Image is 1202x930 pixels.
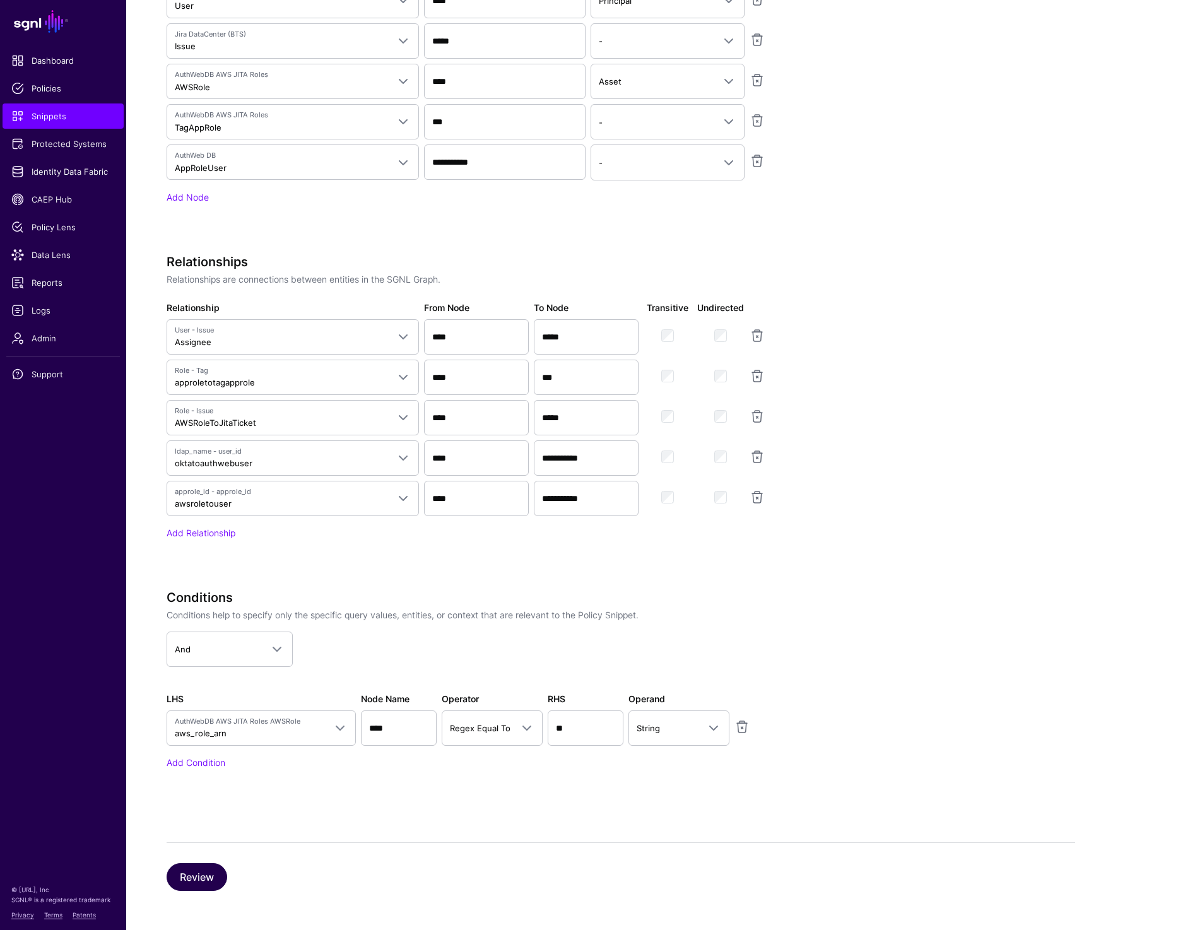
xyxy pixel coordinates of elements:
span: approletotagapprole [175,377,255,387]
span: Assignee [175,337,211,347]
span: Reports [11,276,115,289]
a: Data Lens [3,242,124,268]
span: TagAppRole [175,122,221,132]
span: AWSRole [175,82,210,92]
a: Protected Systems [3,131,124,156]
span: And [175,644,191,654]
a: Patents [73,911,96,919]
span: User - Issue [175,325,388,336]
span: Role - Issue [175,406,388,416]
span: approle_id - approle_id [175,486,388,497]
span: AuthWebDB AWS JITA Roles [175,110,388,121]
a: Add Relationship [167,527,235,538]
a: Snippets [3,103,124,129]
span: Jira DataCenter (BTS) [175,29,388,40]
a: Identity Data Fabric [3,159,124,184]
a: Privacy [11,911,34,919]
label: Undirected [697,301,744,314]
span: ldap_name - user_id [175,446,388,457]
span: AuthWebDB AWS JITA Roles AWSRole [175,716,325,727]
span: AWSRoleToJitaTicket [175,418,256,428]
span: Dashboard [11,54,115,67]
span: Identity Data Fabric [11,165,115,178]
a: Add Node [167,192,209,203]
span: Logs [11,304,115,317]
label: Operator [442,692,479,705]
span: Regex Equal To [450,723,510,733]
span: - [599,36,603,46]
a: Policies [3,76,124,101]
span: Data Lens [11,249,115,261]
span: - [599,117,603,127]
a: SGNL [8,8,119,35]
h3: Conditions [167,590,798,605]
span: AppRoleUser [175,163,227,173]
label: Transitive [647,301,688,314]
a: Terms [44,911,62,919]
label: Node Name [361,692,410,705]
a: Add Condition [167,757,225,768]
label: RHS [548,692,565,705]
span: aws_role_arn [175,728,227,738]
a: Logs [3,298,124,323]
a: Dashboard [3,48,124,73]
label: Operand [628,692,665,705]
span: Policies [11,82,115,95]
span: Role - Tag [175,365,388,376]
label: Relationship [167,301,220,314]
span: String [637,723,660,733]
span: CAEP Hub [11,193,115,206]
span: awsroletouser [175,498,232,509]
label: LHS [167,692,184,705]
a: Reports [3,270,124,295]
span: - [599,158,603,168]
span: Policy Lens [11,221,115,233]
a: CAEP Hub [3,187,124,212]
a: Admin [3,326,124,351]
span: Support [11,368,115,380]
label: To Node [534,301,569,314]
p: SGNL® is a registered trademark [11,895,115,905]
button: Review [167,863,227,891]
span: Snippets [11,110,115,122]
a: Policy Lens [3,215,124,240]
span: Asset [599,76,622,86]
p: Relationships are connections between entities in the SGNL Graph. [167,273,798,286]
span: User [175,1,194,11]
span: Protected Systems [11,138,115,150]
h3: Relationships [167,254,798,269]
span: Issue [175,41,196,51]
span: AuthWeb DB [175,150,388,161]
span: Admin [11,332,115,344]
p: © [URL], Inc [11,885,115,895]
label: From Node [424,301,469,314]
span: AuthWebDB AWS JITA Roles [175,69,388,80]
span: oktatoauthwebuser [175,458,252,468]
p: Conditions help to specify only the specific query values, entities, or context that are relevant... [167,608,798,621]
